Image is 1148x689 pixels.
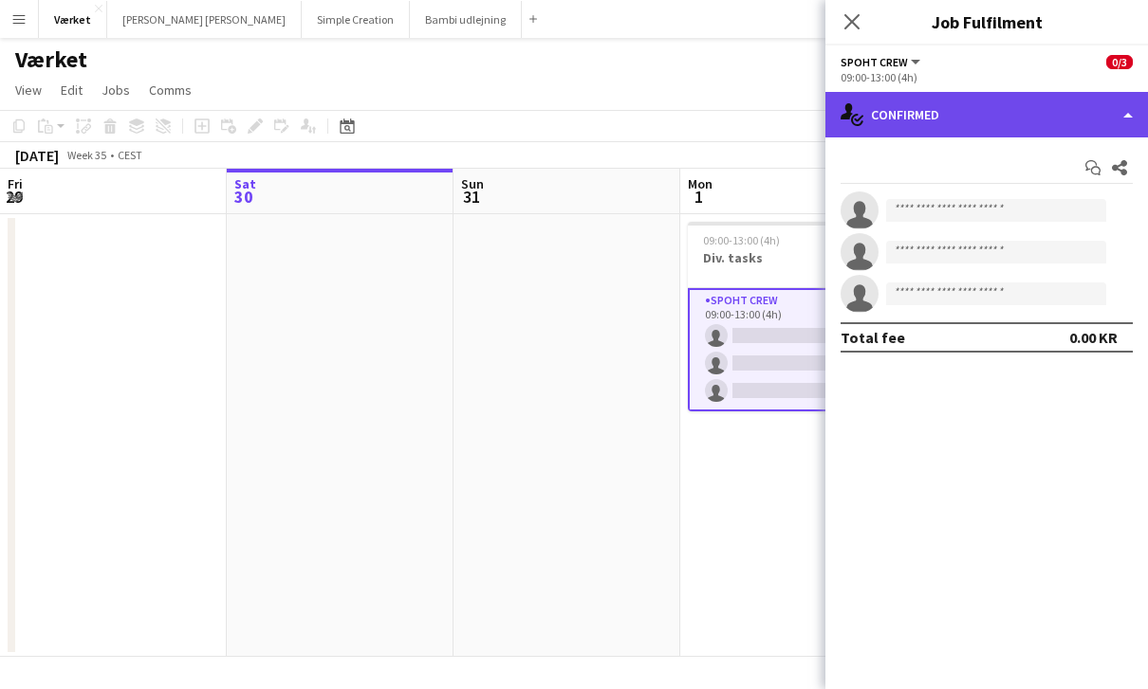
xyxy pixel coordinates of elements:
button: Spoht Crew [841,55,923,69]
div: 0.00 KR [1069,328,1118,347]
div: Total fee [841,328,905,347]
span: View [15,82,42,99]
button: Bambi udlejning [410,1,522,38]
span: Spoht Crew [841,55,908,69]
span: Edit [61,82,83,99]
app-job-card: 09:00-13:00 (4h)0/3Div. tasks1 RoleSpoht Crew0/309:00-13:00 (4h) [688,222,900,411]
button: Simple Creation [302,1,410,38]
span: 1 [685,186,713,208]
div: 09:00-13:00 (4h) [841,70,1133,84]
a: Comms [141,78,199,102]
h3: Div. tasks [688,249,900,266]
h3: Job Fulfilment [825,9,1148,34]
div: [DATE] [15,146,59,165]
app-card-role: Spoht Crew0/309:00-13:00 (4h) [688,288,900,411]
span: 30 [231,186,256,208]
a: View [8,78,49,102]
a: Edit [53,78,90,102]
span: Week 35 [63,148,110,162]
div: CEST [118,148,142,162]
a: Jobs [94,78,138,102]
span: Sat [234,175,256,192]
span: Comms [149,82,192,99]
button: [PERSON_NAME] [PERSON_NAME] [107,1,302,38]
span: Jobs [102,82,130,99]
span: 31 [458,186,484,208]
div: Confirmed [825,92,1148,137]
span: Mon [688,175,713,192]
button: Værket [39,1,107,38]
h1: Værket [15,45,87,74]
span: 0/3 [1106,55,1133,69]
span: 09:00-13:00 (4h) [703,233,780,247]
span: 29 [5,186,23,208]
span: Fri [8,175,23,192]
span: Sun [461,175,484,192]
